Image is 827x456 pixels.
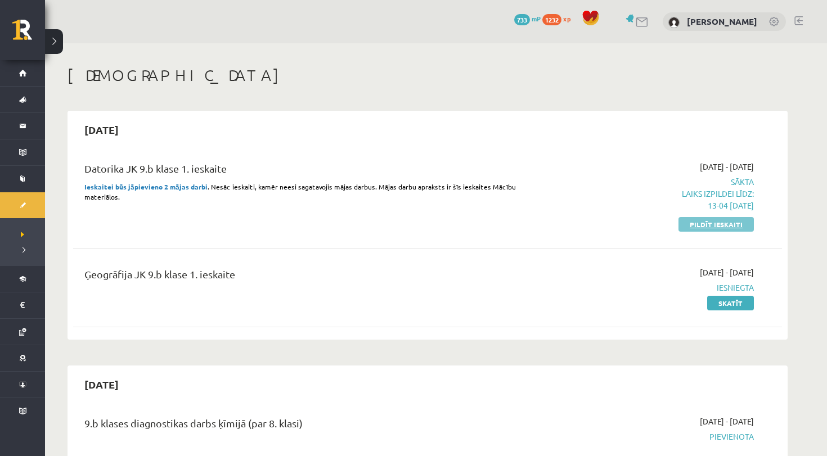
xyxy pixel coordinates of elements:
[542,14,576,23] a: 1232 xp
[700,267,754,278] span: [DATE] - [DATE]
[68,66,788,85] h1: [DEMOGRAPHIC_DATA]
[73,371,130,398] h2: [DATE]
[12,20,45,48] a: Rīgas 1. Tālmācības vidusskola
[563,14,570,23] span: xp
[700,416,754,427] span: [DATE] - [DATE]
[514,14,530,25] span: 733
[542,14,561,25] span: 1232
[84,416,525,436] div: 9.b klases diagnostikas darbs ķīmijā (par 8. klasi)
[542,282,754,294] span: Iesniegta
[84,182,208,191] strong: Ieskaitei būs jāpievieno 2 mājas darbi
[84,267,525,287] div: Ģeogrāfija JK 9.b klase 1. ieskaite
[73,116,130,143] h2: [DATE]
[84,182,516,201] span: . Nesāc ieskaiti, kamēr neesi sagatavojis mājas darbus. Mājas darbu apraksts ir šīs ieskaites Māc...
[542,431,754,443] span: Pievienota
[700,161,754,173] span: [DATE] - [DATE]
[678,217,754,232] a: Pildīt ieskaiti
[532,14,541,23] span: mP
[707,296,754,310] a: Skatīt
[84,161,525,182] div: Datorika JK 9.b klase 1. ieskaite
[687,16,757,27] a: [PERSON_NAME]
[514,14,541,23] a: 733 mP
[542,188,754,211] p: Laiks izpildei līdz: 13-04 [DATE]
[542,176,754,211] span: Sākta
[668,17,680,28] img: Valts Skujiņš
